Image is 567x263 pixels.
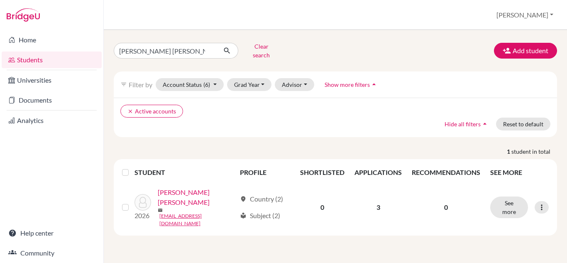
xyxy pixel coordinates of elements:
a: Analytics [2,112,102,129]
p: 2026 [134,211,151,221]
button: Account Status(6) [156,78,224,91]
i: filter_list [120,81,127,88]
a: [EMAIL_ADDRESS][DOMAIN_NAME] [159,212,236,227]
i: clear [127,108,133,114]
span: Show more filters [325,81,370,88]
div: Country (2) [240,194,283,204]
button: Reset to default [496,118,550,130]
a: Help center [2,225,102,241]
button: Show more filtersarrow_drop_up [318,78,385,91]
th: RECOMMENDATIONS [407,162,485,182]
span: Hide all filters [445,120,481,128]
button: Clear search [238,40,284,61]
button: Add student [494,43,557,59]
strong: 1 [507,147,511,156]
th: SEE MORE [485,162,554,182]
button: clearActive accounts [120,105,183,118]
a: [PERSON_NAME] [PERSON_NAME] [158,187,236,207]
th: PROFILE [235,162,296,182]
a: Community [2,245,102,261]
th: STUDENT [134,162,235,182]
span: mail [158,208,163,213]
a: Documents [2,92,102,108]
a: Students [2,52,102,68]
button: Advisor [275,78,314,91]
a: Universities [2,72,102,88]
td: 3 [349,182,407,232]
th: APPLICATIONS [349,162,407,182]
td: 0 [295,182,349,232]
th: SHORTLISTED [295,162,349,182]
img: Bridge-U [7,8,40,22]
button: Hide all filtersarrow_drop_up [437,118,496,130]
div: Subject (2) [240,211,280,221]
span: location_on [240,196,247,202]
button: See more [490,197,528,218]
span: (6) [203,81,210,88]
p: 0 [412,202,480,212]
img: Peñafiel Changuín, Ana Isabel [134,194,151,211]
i: arrow_drop_up [481,120,489,128]
a: Home [2,32,102,48]
input: Find student by name... [114,43,217,59]
button: [PERSON_NAME] [493,7,557,23]
span: Filter by [129,81,152,88]
i: arrow_drop_up [370,80,378,88]
span: local_library [240,212,247,219]
span: student in total [511,147,557,156]
button: Grad Year [227,78,272,91]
